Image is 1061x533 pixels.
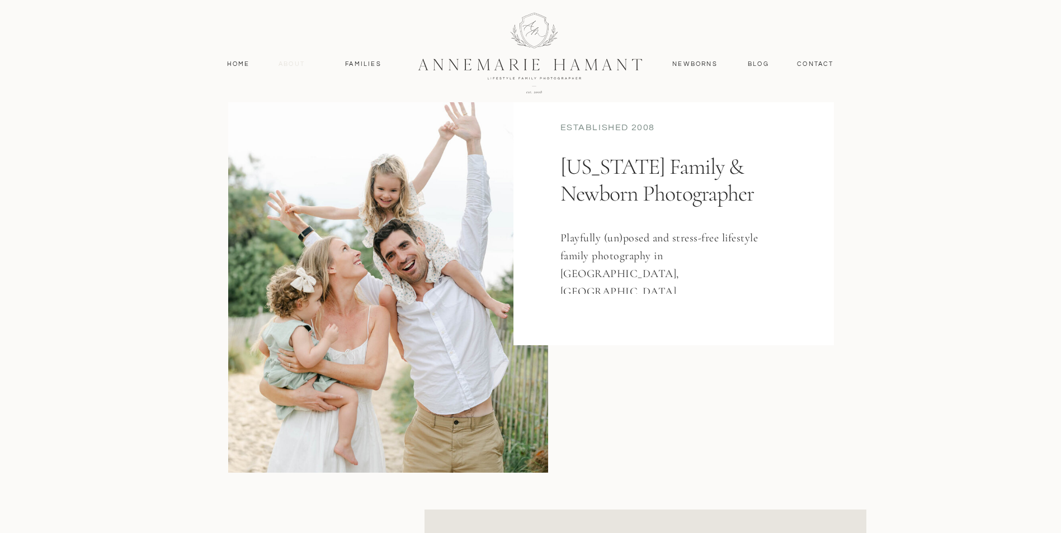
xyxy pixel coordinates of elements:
[560,153,782,250] h1: [US_STATE] Family & Newborn Photographer
[560,121,788,136] div: established 2008
[222,59,255,69] a: Home
[338,59,389,69] a: Families
[276,59,308,69] a: About
[791,59,840,69] a: contact
[560,229,771,294] h3: Playfully (un)posed and stress-free lifestyle family photography in [GEOGRAPHIC_DATA], [GEOGRAPHI...
[668,59,722,69] a: Newborns
[746,59,772,69] a: Blog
